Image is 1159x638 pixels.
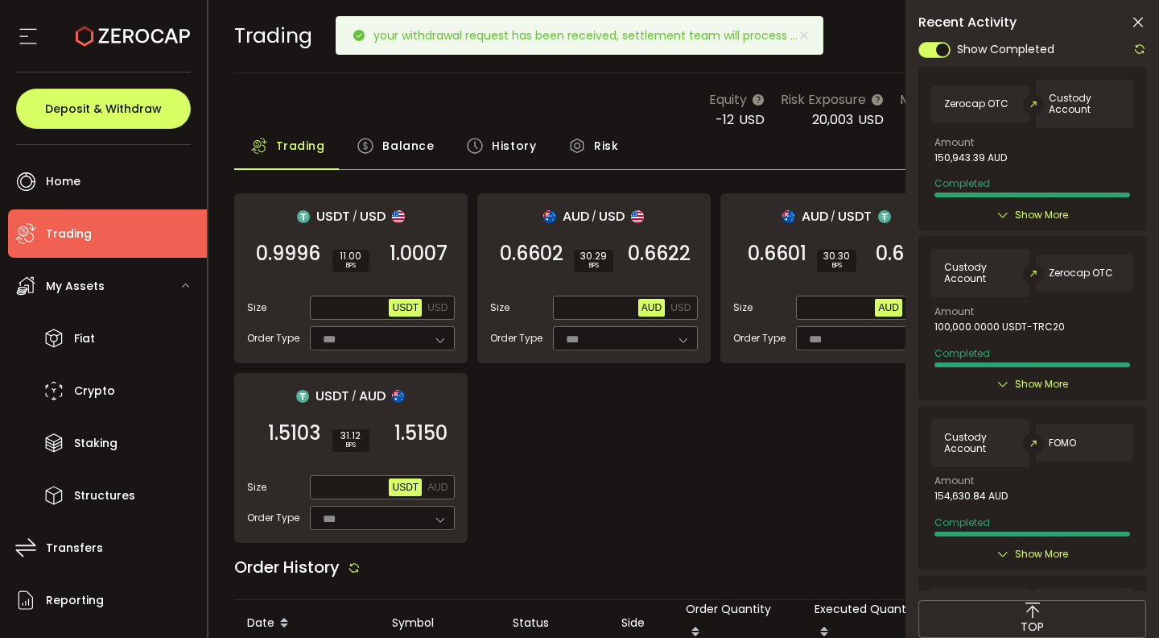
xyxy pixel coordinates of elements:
i: BPS [823,261,850,271]
span: Trading [46,222,92,246]
div: Date [234,610,379,637]
span: Amount [934,138,974,147]
span: 1.5150 [394,425,448,441]
span: Size [733,300,753,315]
span: Show More [1015,376,1068,392]
button: USDT [389,299,422,317]
em: / [592,209,596,224]
span: Show Completed [957,41,1054,58]
span: Zerocap OTC [1049,267,1113,279]
span: Order Type [733,331,786,346]
img: aud_portfolio.svg [782,210,795,223]
span: Completed [934,346,990,360]
span: 0.6621 [876,246,934,262]
span: Home [46,170,80,193]
em: / [352,389,357,404]
span: Structures [74,484,135,507]
button: AUD [424,478,451,496]
span: Order Type [490,331,542,346]
span: AUD [563,206,589,226]
span: Custody Account [944,262,1016,284]
span: 1.5103 [268,425,320,441]
button: AUD [638,299,665,317]
span: USDT [838,206,872,226]
span: USDT [392,302,419,313]
span: Order History [234,556,340,578]
span: Staking [74,432,118,455]
span: Custody Account [1049,93,1120,115]
span: AUD [427,482,448,493]
span: 20,003 [812,110,853,129]
iframe: Chat Widget [967,464,1159,638]
button: USD [424,299,451,317]
span: AUD [802,206,828,226]
span: 1.0007 [390,246,448,262]
span: 154,630.84 AUD [934,491,1008,502]
img: usd_portfolio.svg [631,210,644,223]
span: Zerocap OTC [944,98,1008,110]
em: / [353,209,357,224]
button: USD [667,299,694,317]
button: USDT [905,299,938,317]
span: USD [360,206,386,226]
button: Deposit & Withdraw [16,89,191,129]
span: Max Risk Limit [900,89,985,110]
span: Size [247,480,266,495]
span: 31.12 [339,431,363,441]
span: Completed [934,176,990,190]
p: your withdrawal request has been received, settlement team will process ... [373,30,810,41]
span: Trading [276,130,325,162]
span: Fiat [74,327,95,350]
span: Transfers [46,536,103,560]
span: Custody Account [944,432,1016,454]
span: Risk [594,130,618,162]
div: Symbol [379,614,500,632]
span: FOMO [1049,437,1076,449]
span: AUD [878,302,898,313]
span: USD [599,206,625,226]
span: 100,000.0000 USDT-TRC20 [934,321,1065,333]
span: AUD [641,302,662,313]
span: Order Type [247,331,299,346]
div: Side [608,614,673,632]
span: USDT [392,482,419,493]
span: My Assets [46,275,105,298]
span: 30.29 [580,251,607,261]
span: Amount [934,307,974,317]
img: aud_portfolio.svg [543,210,556,223]
div: Status [500,614,608,632]
span: 150,943.39 AUD [934,152,1007,164]
span: USD [670,302,691,313]
span: Reporting [46,589,104,612]
span: Size [247,300,266,315]
span: Trading [234,22,312,50]
img: usdt_portfolio.svg [296,390,309,403]
i: BPS [339,441,363,450]
span: Deposit & Withdraw [45,103,162,114]
span: History [492,130,536,162]
span: Equity [709,89,747,110]
button: AUD [875,299,901,317]
span: Order Type [247,511,299,525]
span: Recent Activity [918,16,1017,29]
span: 30.30 [823,251,850,261]
span: Show More [1015,207,1068,223]
i: BPS [339,261,363,271]
button: USDT [389,478,422,496]
span: USD [427,302,448,313]
img: usdt_portfolio.svg [297,210,310,223]
span: 0.6622 [628,246,691,262]
span: AUD [359,386,386,406]
span: Risk Exposure [781,89,866,110]
span: 0.6602 [500,246,563,262]
span: USD [739,110,765,129]
span: USD [858,110,884,129]
span: Crypto [74,379,115,403]
span: 11.00 [339,251,363,261]
span: USDT [316,386,349,406]
span: 0.6601 [748,246,806,262]
img: usd_portfolio.svg [392,210,405,223]
img: usdt_portfolio.svg [878,210,891,223]
span: Completed [934,516,990,529]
